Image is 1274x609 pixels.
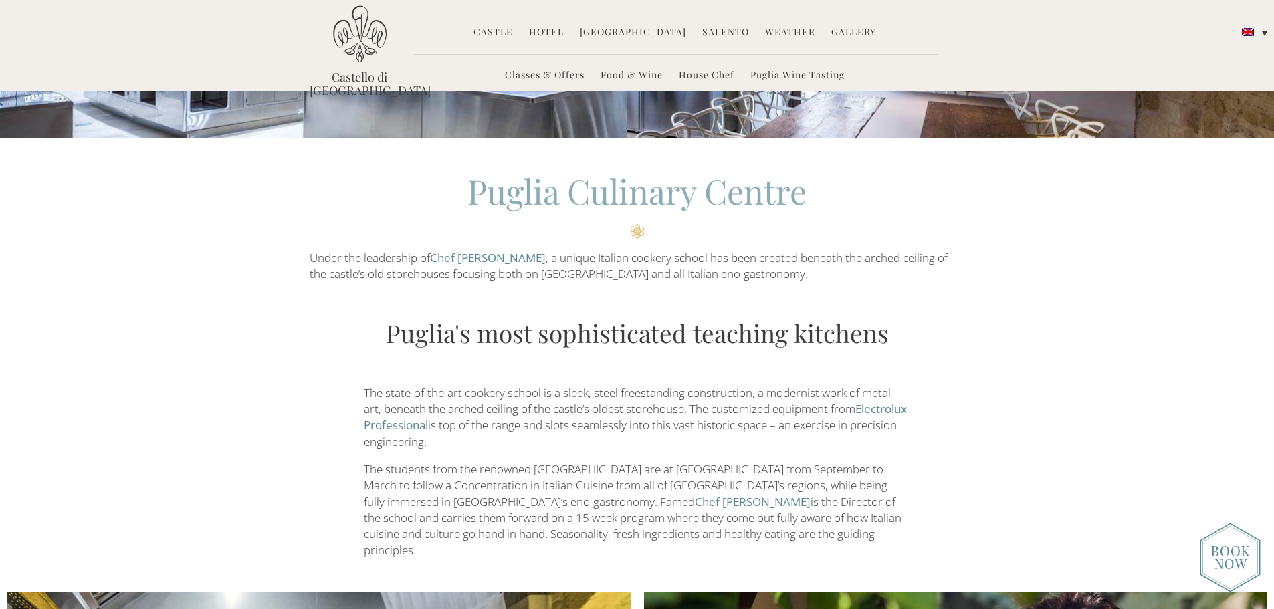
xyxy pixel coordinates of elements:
[310,250,965,283] p: Under the leadership of , a unique Italian cookery school has been created beneath the arched cei...
[364,401,907,433] a: Electrolux Professional
[702,25,749,41] a: Salento
[529,25,564,41] a: Hotel
[1200,523,1261,592] img: new-booknow.png
[750,68,845,84] a: Puglia Wine Tasting
[364,461,910,559] p: The students from the renowned [GEOGRAPHIC_DATA] are at [GEOGRAPHIC_DATA] from September to March...
[364,316,910,368] h2: Puglia's most sophisticated teaching kitchens
[364,385,910,450] p: The state-of-the-art cookery school is a sleek, steel freestanding construction, a modernist work...
[333,5,387,62] img: Castello di Ugento
[601,68,663,84] a: Food & Wine
[310,168,965,239] h2: Puglia Culinary Centre
[505,68,585,84] a: Classes & Offers
[430,250,546,265] a: Chef [PERSON_NAME]
[831,25,876,41] a: Gallery
[310,70,410,97] a: Castello di [GEOGRAPHIC_DATA]
[580,25,686,41] a: [GEOGRAPHIC_DATA]
[679,68,734,84] a: House Chef
[1242,28,1254,36] img: English
[473,25,513,41] a: Castle
[765,25,815,41] a: Weather
[695,494,811,509] a: Chef [PERSON_NAME]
